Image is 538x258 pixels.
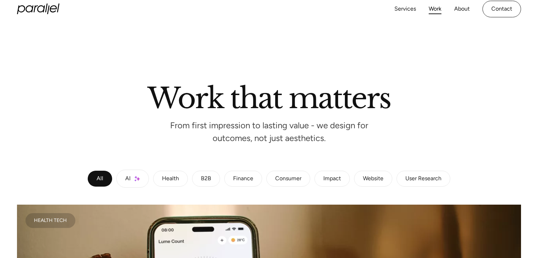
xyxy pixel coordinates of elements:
div: User Research [405,177,441,181]
a: home [17,4,59,14]
a: Work [429,4,441,14]
a: About [454,4,470,14]
a: Contact [482,1,521,17]
div: Finance [233,177,253,181]
p: From first impression to lasting value - we design for outcomes, not just aesthetics. [163,123,375,141]
a: Services [394,4,416,14]
div: All [97,177,103,181]
div: Website [363,177,383,181]
div: AI [125,177,131,181]
div: Health [162,177,179,181]
div: Health Tech [34,219,67,222]
div: Impact [323,177,341,181]
h2: Work that matters [68,84,471,109]
div: Consumer [275,177,301,181]
div: B2B [201,177,211,181]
